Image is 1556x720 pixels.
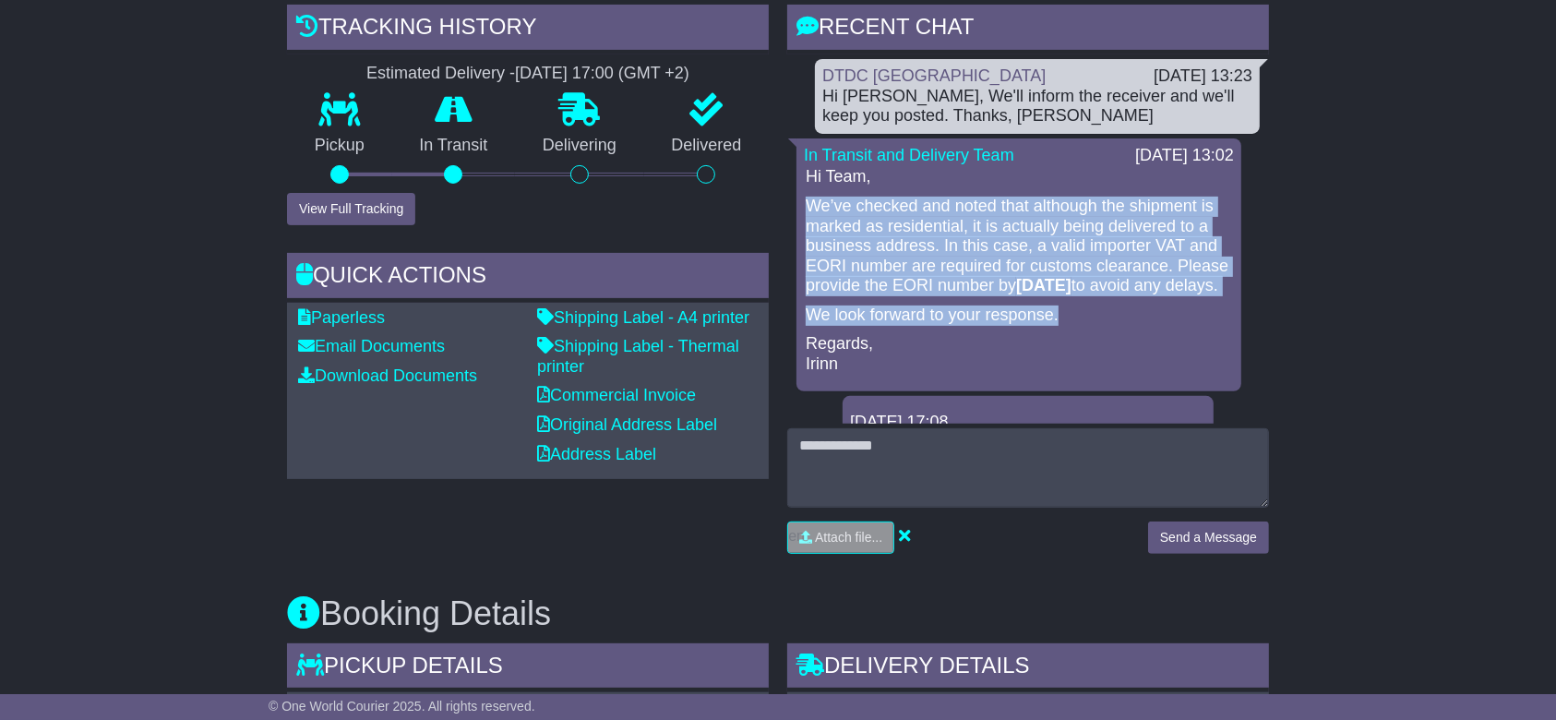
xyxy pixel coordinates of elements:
[392,136,516,156] p: In Transit
[850,413,1206,433] div: [DATE] 17:08
[806,306,1232,326] p: We look forward to your response.
[287,253,769,303] div: Quick Actions
[1135,146,1234,166] div: [DATE] 13:02
[1154,66,1252,87] div: [DATE] 13:23
[804,146,1014,164] a: In Transit and Delivery Team
[806,197,1232,296] p: We’ve checked and noted that although the shipment is marked as residential, it is actually being...
[287,595,1269,632] h3: Booking Details
[287,193,415,225] button: View Full Tracking
[298,337,445,355] a: Email Documents
[287,5,769,54] div: Tracking history
[287,643,769,693] div: Pickup Details
[269,699,535,714] span: © One World Courier 2025. All rights reserved.
[287,136,392,156] p: Pickup
[787,643,1269,693] div: Delivery Details
[1148,522,1269,554] button: Send a Message
[806,167,1232,187] p: Hi Team,
[537,445,656,463] a: Address Label
[787,5,1269,54] div: RECENT CHAT
[806,334,1232,374] p: Regards, Irinn
[298,308,385,327] a: Paperless
[537,308,749,327] a: Shipping Label - A4 printer
[822,87,1252,126] div: Hi [PERSON_NAME], We'll inform the receiver and we'll keep you posted. Thanks, [PERSON_NAME]
[287,64,769,84] div: Estimated Delivery -
[537,337,739,376] a: Shipping Label - Thermal printer
[537,415,717,434] a: Original Address Label
[537,386,696,404] a: Commercial Invoice
[644,136,770,156] p: Delivered
[1016,276,1071,294] strong: [DATE]
[822,66,1046,85] a: DTDC [GEOGRAPHIC_DATA]
[298,366,477,385] a: Download Documents
[515,64,689,84] div: [DATE] 17:00 (GMT +2)
[515,136,644,156] p: Delivering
